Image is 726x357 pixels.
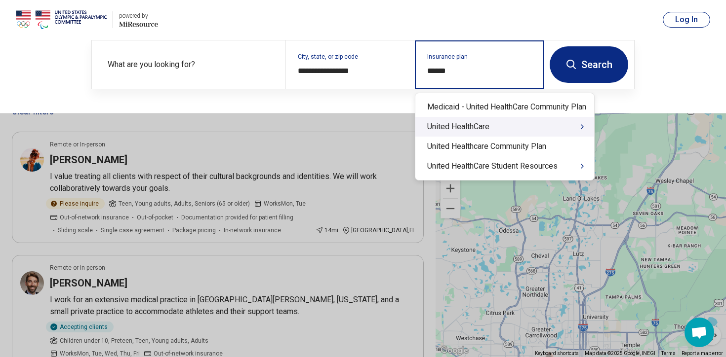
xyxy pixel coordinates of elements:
div: United HealthCare Student Resources [415,156,594,176]
div: Suggestions [415,97,594,176]
a: Open chat [685,318,714,347]
div: powered by [119,11,158,20]
div: United HealthCare [415,117,594,137]
div: United Healthcare Community Plan [415,137,594,156]
button: Search [550,46,628,83]
button: Log In [663,12,710,28]
label: What are you looking for? [108,59,274,71]
img: USOPC [16,8,107,32]
div: Medicaid - United HealthСare Community Plan [415,97,594,117]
